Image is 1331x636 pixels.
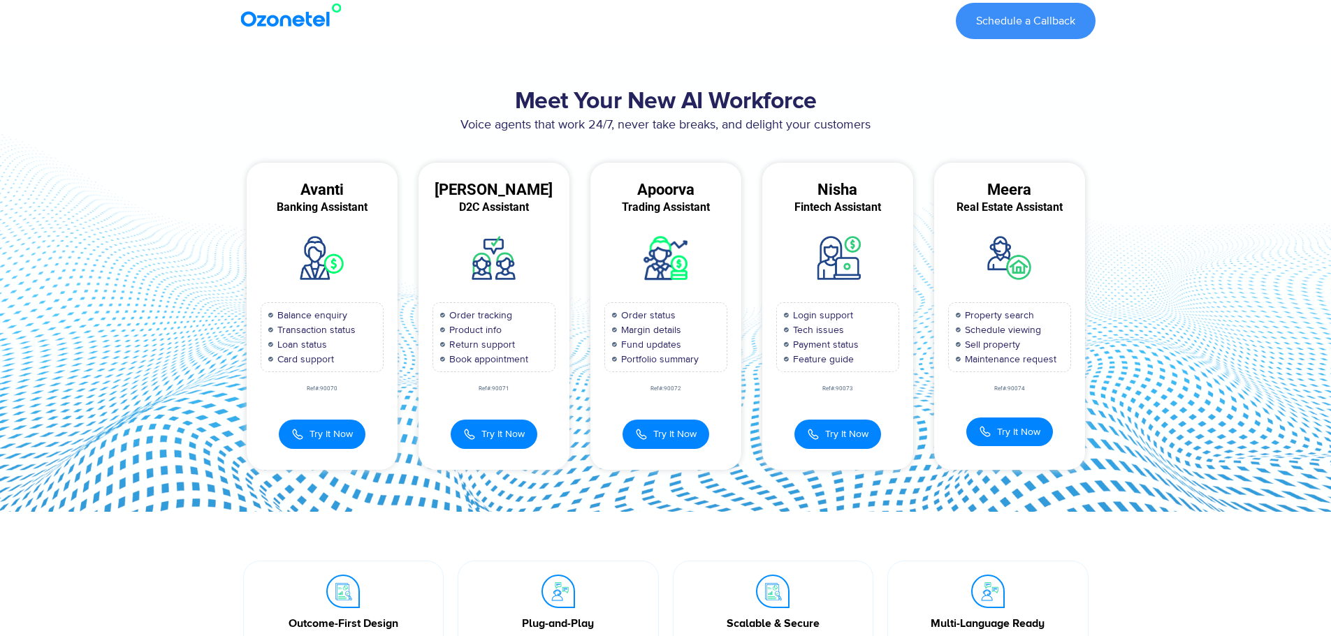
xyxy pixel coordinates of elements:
div: Banking Assistant [247,201,398,214]
img: Call Icon [291,427,304,442]
span: Maintenance request [961,352,1056,367]
img: Call Icon [807,427,820,442]
img: Call Icon [635,427,648,442]
span: Property search [961,308,1034,323]
div: Plug-and-Play [479,615,637,632]
div: Ref#:90071 [419,386,569,392]
span: Try It Now [481,427,525,441]
span: Fund updates [618,337,681,352]
div: Ref#:90074 [934,386,1085,392]
span: Balance enquiry [274,308,347,323]
div: Avanti [247,184,398,196]
div: Ref#:90072 [590,386,741,392]
div: Real Estate Assistant [934,201,1085,214]
span: Return support [446,337,515,352]
span: Loan status [274,337,327,352]
div: Fintech Assistant [762,201,913,214]
div: Apoorva [590,184,741,196]
h2: Meet Your New AI Workforce [236,88,1096,116]
img: Call Icon [463,427,476,442]
div: Scalable & Secure [694,615,852,632]
span: Order tracking [446,308,512,323]
a: Schedule a Callback [956,3,1096,39]
span: Sell property [961,337,1020,352]
div: Ref#:90070 [247,386,398,392]
span: Margin details [618,323,681,337]
div: Trading Assistant [590,201,741,214]
span: Try It Now [653,427,697,441]
span: Tech issues [790,323,844,337]
div: Multi-Language Ready [909,615,1067,632]
span: Book appointment [446,352,528,367]
span: Feature guide [790,352,854,367]
p: Voice agents that work 24/7, never take breaks, and delight your customers [236,116,1096,135]
div: [PERSON_NAME] [419,184,569,196]
span: Schedule a Callback [976,15,1075,27]
span: Login support [790,308,853,323]
div: Nisha [762,184,913,196]
button: Try It Now [794,420,881,449]
button: Try It Now [623,420,709,449]
div: Outcome-First Design [265,615,423,632]
span: Schedule viewing [961,323,1041,337]
button: Try It Now [966,417,1053,446]
span: Product info [446,323,502,337]
span: Portfolio summary [618,352,699,367]
span: Transaction status [274,323,356,337]
button: Try It Now [279,420,365,449]
span: Try It Now [997,424,1040,439]
div: Meera [934,184,1085,196]
span: Try It Now [310,427,353,441]
span: Try It Now [825,427,868,441]
div: D2C Assistant [419,201,569,214]
button: Try It Now [451,420,537,449]
span: Order status [618,308,676,323]
span: Card support [274,352,334,367]
span: Payment status [790,337,859,352]
img: Call Icon [979,425,991,438]
div: Ref#:90073 [762,386,913,392]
